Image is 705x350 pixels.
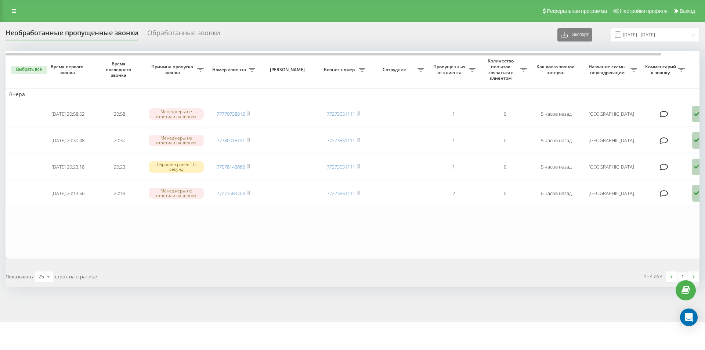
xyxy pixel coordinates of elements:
[644,64,678,75] span: Комментарий к звонку
[42,102,94,127] td: [DATE] 20:58:52
[149,108,204,119] div: Менеджеры не ответили на звонок
[536,64,576,75] span: Как долго звонок потерян
[479,181,531,206] td: 0
[11,66,47,74] button: Выбрать все
[217,137,245,144] a: 77780015141
[428,102,479,127] td: 1
[483,58,520,81] span: Количество попыток связаться с клиентом
[38,273,44,280] div: 25
[42,128,94,153] td: [DATE] 20:30:48
[644,273,662,280] div: 1 - 4 из 4
[428,181,479,206] td: 2
[479,128,531,153] td: 0
[431,64,469,75] span: Пропущенных от клиента
[582,181,641,206] td: [GEOGRAPHIC_DATA]
[217,111,245,117] a: 77770738812
[479,102,531,127] td: 0
[211,67,249,73] span: Номер клиента
[149,135,204,146] div: Менеджеры не ответили на звонок
[620,8,668,14] span: Настройки профиля
[149,188,204,199] div: Менеджеры не ответили на звонок
[680,8,695,14] span: Выход
[42,181,94,206] td: [DATE] 20:13:56
[55,273,97,280] span: строк на странице
[428,154,479,179] td: 1
[94,102,145,127] td: 20:58
[547,8,607,14] span: Реферальная программа
[321,67,359,73] span: Бизнес номер
[149,161,204,172] div: Сброшен ранее 10 секунд
[265,67,311,73] span: [PERSON_NAME]
[531,102,582,127] td: 5 часов назад
[327,111,355,117] a: 77273551111
[479,154,531,179] td: 0
[94,154,145,179] td: 20:23
[147,29,220,40] div: Обработанные звонки
[217,163,245,170] a: 77078143662
[582,154,641,179] td: [GEOGRAPHIC_DATA]
[94,128,145,153] td: 20:30
[677,271,688,282] a: 1
[582,102,641,127] td: [GEOGRAPHIC_DATA]
[531,181,582,206] td: 6 часов назад
[48,64,88,75] span: Время первого звонка
[100,61,139,78] span: Время последнего звонка
[531,154,582,179] td: 5 часов назад
[428,128,479,153] td: 1
[94,181,145,206] td: 20:18
[582,128,641,153] td: [GEOGRAPHIC_DATA]
[373,67,417,73] span: Сотрудник
[327,190,355,196] a: 77273551111
[149,64,197,75] span: Причина пропуска звонка
[557,28,592,42] button: Экспорт
[6,29,138,40] div: Необработанные пропущенные звонки
[680,308,698,326] div: Open Intercom Messenger
[6,273,33,280] span: Показывать
[217,190,245,196] a: 77473689708
[327,163,355,170] a: 77273551111
[531,128,582,153] td: 5 часов назад
[327,137,355,144] a: 77273551111
[42,154,94,179] td: [DATE] 20:23:18
[586,64,630,75] span: Название схемы переадресации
